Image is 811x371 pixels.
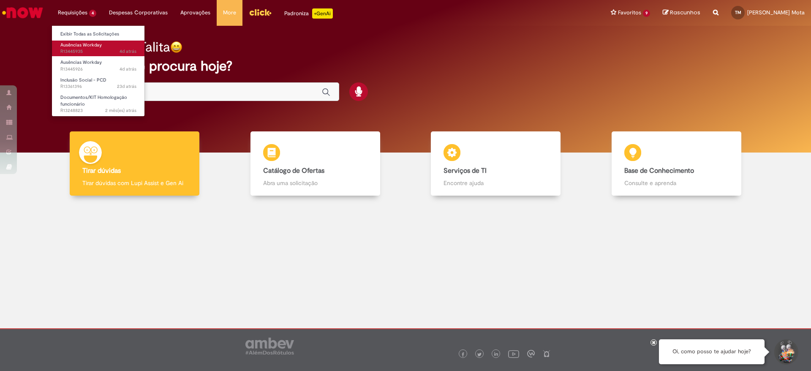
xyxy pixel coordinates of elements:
div: Oi, como posso te ajudar hoje? [659,339,765,364]
time: 06/08/2025 17:52:26 [117,83,136,90]
a: Aberto R13361396 : Inclusão Social - PCD [52,76,145,91]
img: logo_footer_ambev_rotulo_gray.png [245,338,294,355]
time: 25/08/2025 17:45:40 [120,66,136,72]
span: 4 [89,10,96,17]
span: Favoritos [618,8,641,17]
p: Encontre ajuda [444,179,548,187]
p: Tirar dúvidas com Lupi Assist e Gen Ai [82,179,187,187]
span: More [223,8,236,17]
span: Inclusão Social - PCD [60,77,106,83]
time: 25/08/2025 17:46:32 [120,48,136,55]
span: R13445926 [60,66,136,73]
time: 07/07/2025 10:40:43 [105,107,136,114]
img: logo_footer_workplace.png [527,350,535,357]
span: Aprovações [180,8,210,17]
span: Ausências Workday [60,42,102,48]
b: Tirar dúvidas [82,166,121,175]
span: R13445935 [60,48,136,55]
a: Exibir Todas as Solicitações [52,30,145,39]
a: Rascunhos [663,9,700,17]
img: click_logo_yellow_360x200.png [249,6,272,19]
img: logo_footer_naosei.png [543,350,550,357]
span: 9 [643,10,650,17]
img: logo_footer_facebook.png [461,352,465,357]
span: Despesas Corporativas [109,8,168,17]
a: Serviços de TI Encontre ajuda [405,131,586,196]
span: 23d atrás [117,83,136,90]
b: Serviços de TI [444,166,487,175]
span: 4d atrás [120,48,136,55]
h2: O que você procura hoje? [73,59,738,74]
span: Requisições [58,8,87,17]
a: Tirar dúvidas Tirar dúvidas com Lupi Assist e Gen Ai [44,131,225,196]
b: Base de Conhecimento [624,166,694,175]
button: Iniciar Conversa de Suporte [773,339,798,365]
a: Aberto R13248823 : Documentos/KIT Homologação funcionário [52,93,145,111]
a: Base de Conhecimento Consulte e aprenda [586,131,767,196]
div: Padroniza [284,8,333,19]
span: R13361396 [60,83,136,90]
p: Consulte e aprenda [624,179,729,187]
img: happy-face.png [170,41,182,53]
span: 4d atrás [120,66,136,72]
img: logo_footer_twitter.png [477,352,482,357]
span: [PERSON_NAME] Mota [747,9,805,16]
p: +GenAi [312,8,333,19]
img: logo_footer_linkedin.png [494,352,498,357]
span: R13248823 [60,107,136,114]
p: Abra uma solicitação [263,179,367,187]
a: Catálogo de Ofertas Abra uma solicitação [225,131,406,196]
ul: Requisições [52,25,145,117]
img: logo_footer_youtube.png [508,348,519,359]
span: 2 mês(es) atrás [105,107,136,114]
a: Aberto R13445926 : Ausências Workday [52,58,145,74]
span: Rascunhos [670,8,700,16]
img: ServiceNow [1,4,44,21]
span: TM [735,10,741,15]
span: Ausências Workday [60,59,102,65]
b: Catálogo de Ofertas [263,166,324,175]
span: Documentos/KIT Homologação funcionário [60,94,127,107]
a: Aberto R13445935 : Ausências Workday [52,41,145,56]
